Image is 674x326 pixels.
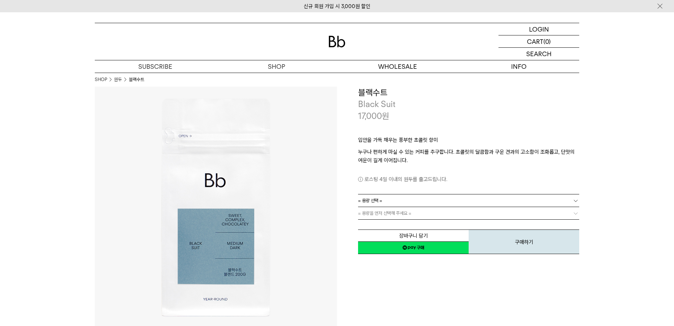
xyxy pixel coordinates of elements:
a: 새창 [358,241,469,254]
p: WHOLESALE [337,60,458,73]
p: 누구나 편하게 마실 수 있는 커피를 추구합니다. 초콜릿의 달콤함과 구운 견과의 고소함이 조화롭고, 단맛의 여운이 길게 이어집니다. [358,148,579,165]
p: CART [527,35,543,47]
span: = 용량을 먼저 선택해 주세요 = [358,207,411,219]
p: LOGIN [529,23,549,35]
h3: 블랙수트 [358,87,579,99]
li: 블랙수트 [129,76,144,83]
a: LOGIN [498,23,579,35]
p: 입안을 가득 채우는 풍부한 초콜릿 향미 [358,136,579,148]
button: 구매하기 [469,229,579,254]
img: 로고 [329,36,345,47]
span: = 용량 선택 = [358,194,382,207]
span: 원 [382,111,389,121]
p: INFO [458,60,579,73]
a: SHOP [216,60,337,73]
button: 장바구니 담기 [358,229,469,242]
a: 원두 [114,76,122,83]
a: SHOP [95,76,107,83]
p: 17,000 [358,110,389,122]
a: SUBSCRIBE [95,60,216,73]
p: 로스팅 4일 이내의 원두를 출고드립니다. [358,175,579,184]
a: 신규 회원 가입 시 3,000원 할인 [304,3,370,9]
p: Black Suit [358,98,579,110]
p: (0) [543,35,551,47]
a: CART (0) [498,35,579,48]
p: SEARCH [526,48,551,60]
